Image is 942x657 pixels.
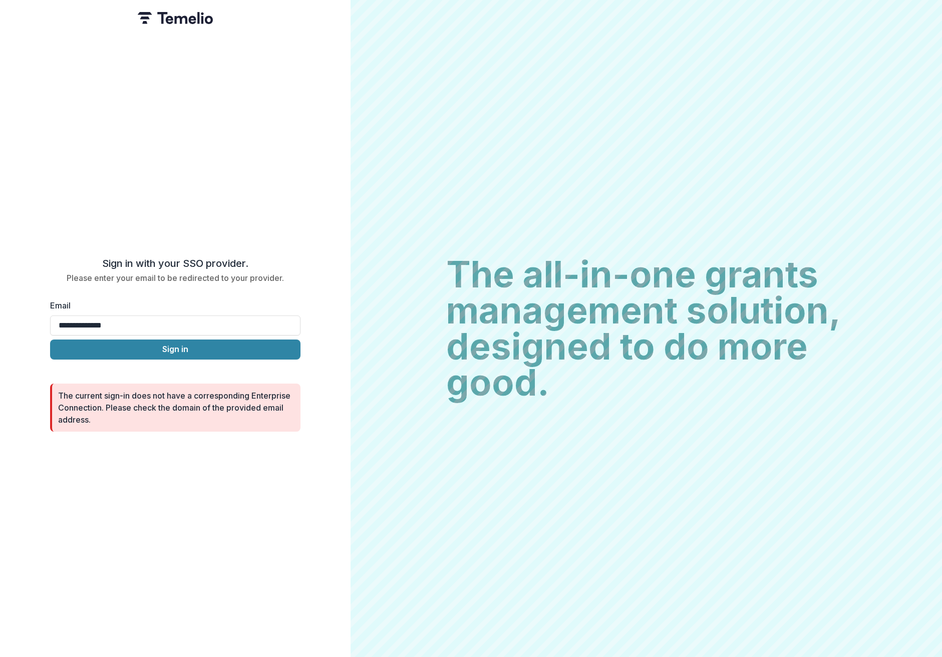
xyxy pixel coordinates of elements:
h2: Please enter your email to be redirected to your provider. [50,273,300,283]
label: Email [50,299,294,311]
button: Sign in [50,340,300,360]
div: The current sign-in does not have a corresponding Enterprise Connection. Please check the domain ... [58,390,292,426]
img: Temelio [138,12,213,24]
h2: Sign in with your SSO provider. [50,257,300,269]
